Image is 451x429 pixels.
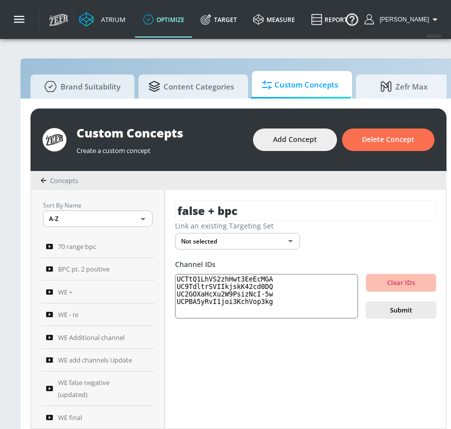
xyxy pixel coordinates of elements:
span: Custom Concepts [262,73,338,97]
a: Atrium [79,12,125,27]
a: WE Additional channel [41,326,154,349]
div: Not selected [175,233,300,249]
span: WE + [58,286,72,298]
span: Content Categories [148,74,234,98]
a: Target [192,1,245,37]
a: WE final [41,406,154,429]
button: Clear IDs [366,274,436,291]
span: WE false negative (updated) [58,376,136,400]
span: WE - re [58,308,78,320]
div: Create a custom concept [76,141,243,155]
a: optimize [135,1,192,37]
span: Concepts [50,176,78,185]
div: Atrium [97,15,125,24]
div: Channel IDs [175,259,436,269]
div: Link an existing Targeting Set [175,221,436,230]
span: WE Additional channel [58,331,124,343]
div: Custom Concepts [76,124,243,141]
span: Delete Concept [362,133,414,146]
button: [PERSON_NAME] [364,13,441,25]
a: WE false negative (updated) [41,371,154,406]
span: Brand Suitability [40,74,120,98]
span: 70 range bpc [58,240,96,252]
a: WE add channels Update [41,349,154,372]
a: BPC pt. 2 positive [41,258,154,281]
div: Concepts [40,176,78,185]
span: Zefr Max [366,74,442,98]
p: Sort By Name [43,200,152,210]
a: Report [303,1,355,37]
span: WE final [58,411,82,423]
span: Submit [374,304,428,316]
a: WE - re [41,303,154,326]
button: Delete Concept [342,128,434,151]
a: WE + [41,280,154,303]
button: Open Resource Center [338,5,366,33]
div: A-Z [43,210,152,227]
button: Submit [366,301,436,319]
span: WE add channels Update [58,354,132,366]
a: 70 range bpc [41,235,154,258]
textarea: UCTtQ1LhVS2zhHwt3EeEcMGA UC9TdltrSVIIkjskK42cd0DQ UC2GOXaHcXu2W9PsizNcI-5w UCPBA5yRvI1joi3KchVop3kg [175,274,358,319]
span: v 4.24.0 [427,33,441,38]
span: BPC pt. 2 positive [58,263,109,275]
a: measure [245,1,303,37]
span: Clear IDs [374,277,428,288]
span: Add Concept [273,133,317,146]
button: Add Concept [253,128,337,151]
span: login as: aracely.alvarenga@zefr.com [375,16,429,23]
